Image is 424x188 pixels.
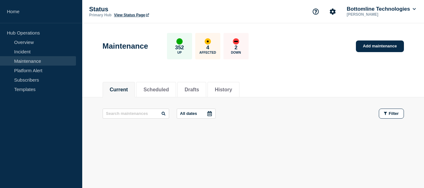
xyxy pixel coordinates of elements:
[143,87,169,93] button: Scheduled
[176,38,183,45] div: up
[89,6,215,13] p: Status
[379,109,404,119] button: Filter
[346,6,417,12] button: Bottomline Technologies
[346,12,411,17] p: [PERSON_NAME]
[234,45,237,51] p: 2
[175,45,184,51] p: 352
[309,5,322,18] button: Support
[233,38,239,45] div: down
[177,51,182,54] p: Up
[215,87,232,93] button: History
[103,42,148,51] h1: Maintenance
[185,87,199,93] button: Drafts
[114,13,149,17] a: View Status Page
[103,109,169,119] input: Search maintenances
[89,13,111,17] p: Primary Hub
[177,109,216,119] button: All dates
[180,111,197,116] p: All dates
[356,40,404,52] a: Add maintenance
[199,51,216,54] p: Affected
[389,111,399,116] span: Filter
[326,5,339,18] button: Account settings
[231,51,241,54] p: Down
[205,38,211,45] div: affected
[206,45,209,51] p: 4
[110,87,128,93] button: Current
